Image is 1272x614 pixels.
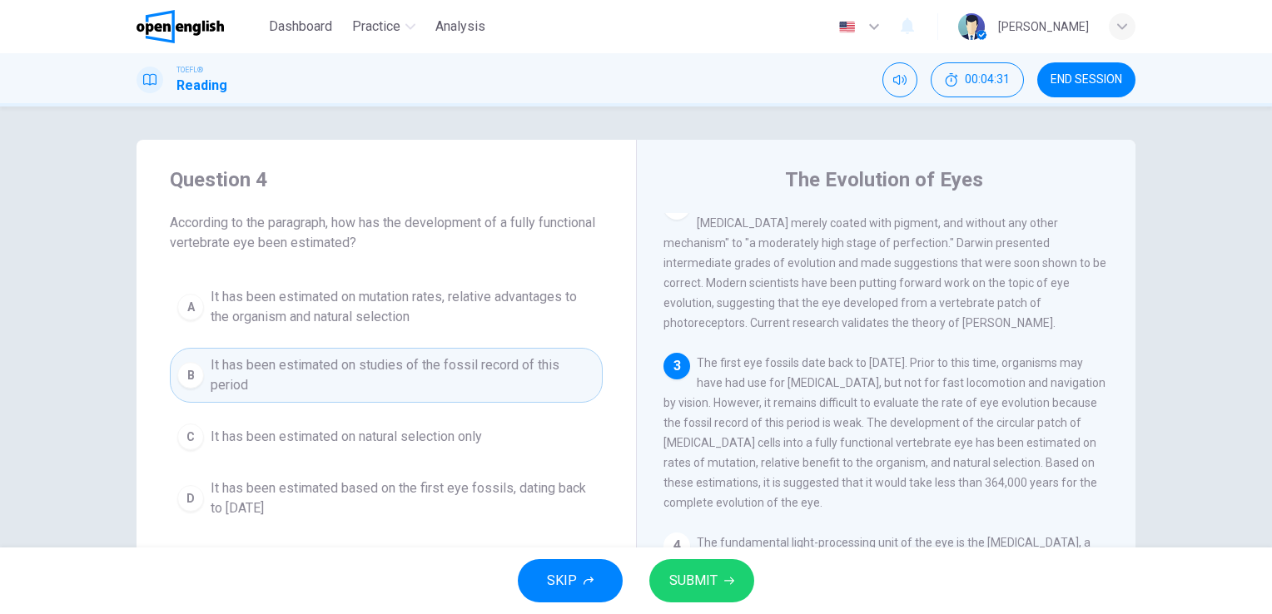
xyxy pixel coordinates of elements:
span: It has been estimated on mutation rates, relative advantages to the organism and natural selection [211,287,595,327]
div: C [177,423,204,450]
div: 3 [663,353,690,379]
span: SKIP [547,569,577,592]
button: BIt has been estimated on studies of the fossil record of this period [170,348,603,403]
span: It has been estimated on studies of the fossil record of this period [211,355,595,395]
button: CIt has been estimated on natural selection only [170,416,603,458]
img: en [837,21,857,33]
span: Analysis [435,17,485,37]
span: SUBMIT [669,569,718,592]
span: [PERSON_NAME], in Origin of Species, suggests that the eye evolved from "an [MEDICAL_DATA] merely... [663,196,1106,329]
span: It has been estimated based on the first eye fossils, dating back to [DATE] [211,478,595,518]
span: The first eye fossils date back to [DATE]. Prior to this time, organisms may have had use for [ME... [663,356,1106,509]
div: [PERSON_NAME] [998,17,1089,37]
span: 00:04:31 [965,73,1010,87]
div: D [177,485,204,512]
img: OpenEnglish logo [137,10,224,43]
span: Dashboard [269,17,332,37]
button: Analysis [429,12,492,42]
span: END SESSION [1051,73,1122,87]
button: SKIP [518,559,623,602]
div: A [177,294,204,320]
div: B [177,362,204,389]
div: Mute [882,62,917,97]
button: Dashboard [262,12,339,42]
button: END SESSION [1037,62,1135,97]
button: 00:04:31 [931,62,1024,97]
h1: Reading [176,76,227,96]
button: AIt has been estimated on mutation rates, relative advantages to the organism and natural selection [170,280,603,334]
span: It has been estimated on natural selection only [211,427,482,447]
button: DIt has been estimated based on the first eye fossils, dating back to [DATE] [170,471,603,526]
div: 4 [663,532,690,559]
div: Hide [931,62,1024,97]
button: Practice [345,12,422,42]
img: Profile picture [958,13,985,40]
h4: The Evolution of Eyes [785,166,983,193]
span: TOEFL® [176,64,203,76]
span: Practice [352,17,400,37]
a: OpenEnglish logo [137,10,262,43]
button: SUBMIT [649,559,754,602]
span: According to the paragraph, how has the development of a fully functional vertebrate eye been est... [170,213,603,253]
h4: Question 4 [170,166,603,193]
